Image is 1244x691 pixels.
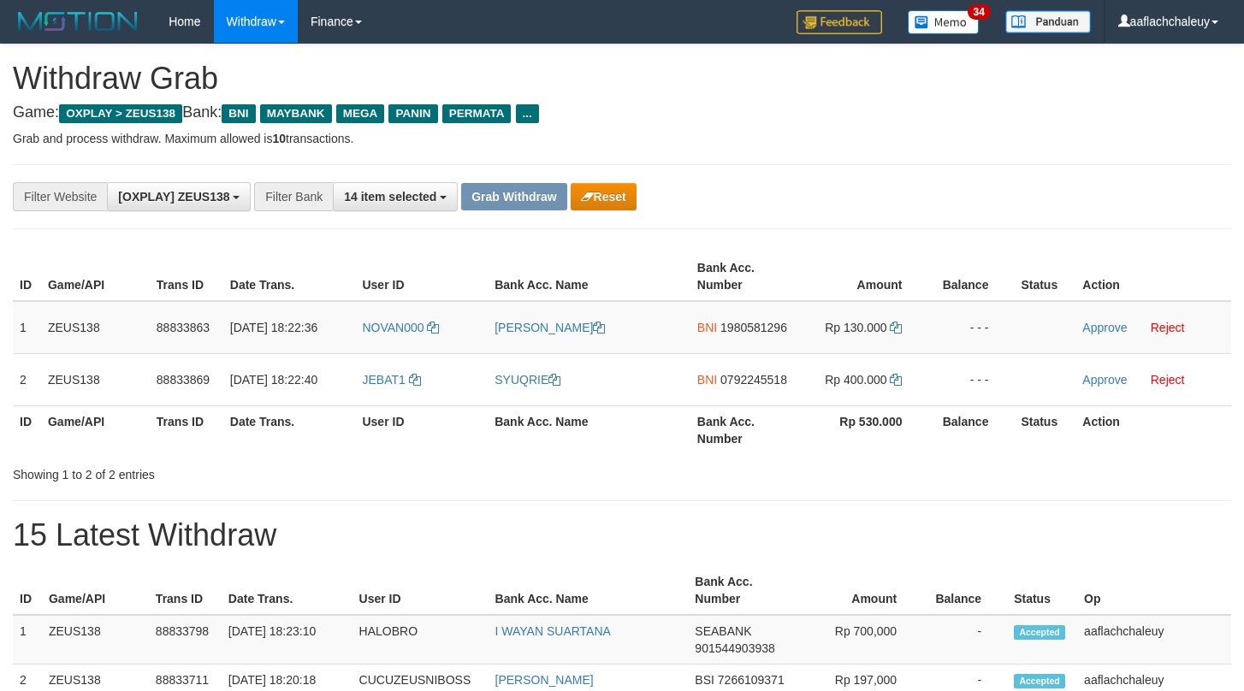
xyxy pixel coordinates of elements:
[795,615,922,664] td: Rp 700,000
[1007,566,1077,615] th: Status
[797,10,882,34] img: Feedback.jpg
[13,518,1231,552] h1: 15 Latest Withdraw
[495,624,611,638] a: I WAYAN SUARTANA
[222,566,352,615] th: Date Trans.
[697,373,717,387] span: BNI
[355,405,488,454] th: User ID
[571,183,637,210] button: Reset
[388,104,437,123] span: PANIN
[223,405,356,454] th: Date Trans.
[222,104,255,123] span: BNI
[42,566,149,615] th: Game/API
[1077,615,1231,664] td: aaflachchaleuy
[230,373,317,387] span: [DATE] 18:22:40
[13,9,143,34] img: MOTION_logo.png
[272,132,286,145] strong: 10
[352,566,489,615] th: User ID
[41,353,150,405] td: ZEUS138
[922,615,1007,664] td: -
[695,624,751,638] span: SEABANK
[968,4,991,20] span: 34
[495,373,560,387] a: SYUQRIE
[1075,252,1231,301] th: Action
[13,353,41,405] td: 2
[488,405,690,454] th: Bank Acc. Name
[927,353,1014,405] td: - - -
[720,373,787,387] span: Copy 0792245518 to clipboard
[13,615,42,664] td: 1
[495,321,605,334] a: [PERSON_NAME]
[516,104,539,123] span: ...
[697,321,717,334] span: BNI
[362,373,420,387] a: JEBAT1
[890,321,902,334] a: Copy 130000 to clipboard
[695,641,774,655] span: Copy 901544903938 to clipboard
[157,373,210,387] span: 88833869
[254,182,333,211] div: Filter Bank
[890,373,902,387] a: Copy 400000 to clipboard
[13,130,1231,147] p: Grab and process withdraw. Maximum allowed is transactions.
[336,104,385,123] span: MEGA
[1014,674,1065,688] span: Accepted
[825,321,886,334] span: Rp 130.000
[908,10,980,34] img: Button%20Memo.svg
[13,104,1231,121] h4: Game: Bank:
[352,615,489,664] td: HALOBRO
[489,566,689,615] th: Bank Acc. Name
[13,459,506,483] div: Showing 1 to 2 of 2 entries
[795,566,922,615] th: Amount
[223,252,356,301] th: Date Trans.
[222,615,352,664] td: [DATE] 18:23:10
[13,182,107,211] div: Filter Website
[41,252,150,301] th: Game/API
[442,104,512,123] span: PERMATA
[344,190,436,204] span: 14 item selected
[495,673,594,687] a: [PERSON_NAME]
[927,301,1014,354] td: - - -
[922,566,1007,615] th: Balance
[695,673,714,687] span: BSI
[149,615,222,664] td: 88833798
[230,321,317,334] span: [DATE] 18:22:36
[362,373,405,387] span: JEBAT1
[362,321,439,334] a: NOVAN000
[799,252,928,301] th: Amount
[149,566,222,615] th: Trans ID
[799,405,928,454] th: Rp 530.000
[688,566,795,615] th: Bank Acc. Number
[927,252,1014,301] th: Balance
[41,405,150,454] th: Game/API
[59,104,182,123] span: OXPLAY > ZEUS138
[42,615,149,664] td: ZEUS138
[118,190,229,204] span: [OXPLAY] ZEUS138
[1014,405,1075,454] th: Status
[461,183,566,210] button: Grab Withdraw
[13,301,41,354] td: 1
[720,321,787,334] span: Copy 1980581296 to clipboard
[825,373,886,387] span: Rp 400.000
[690,252,799,301] th: Bank Acc. Number
[362,321,424,334] span: NOVAN000
[927,405,1014,454] th: Balance
[690,405,799,454] th: Bank Acc. Number
[355,252,488,301] th: User ID
[1077,566,1231,615] th: Op
[157,321,210,334] span: 88833863
[150,405,223,454] th: Trans ID
[13,252,41,301] th: ID
[1082,321,1127,334] a: Approve
[13,62,1231,96] h1: Withdraw Grab
[1151,373,1185,387] a: Reject
[13,566,42,615] th: ID
[333,182,458,211] button: 14 item selected
[260,104,332,123] span: MAYBANK
[1014,625,1065,640] span: Accepted
[150,252,223,301] th: Trans ID
[488,252,690,301] th: Bank Acc. Name
[1151,321,1185,334] a: Reject
[41,301,150,354] td: ZEUS138
[718,673,785,687] span: Copy 7266109371 to clipboard
[1005,10,1091,33] img: panduan.png
[13,405,41,454] th: ID
[107,182,251,211] button: [OXPLAY] ZEUS138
